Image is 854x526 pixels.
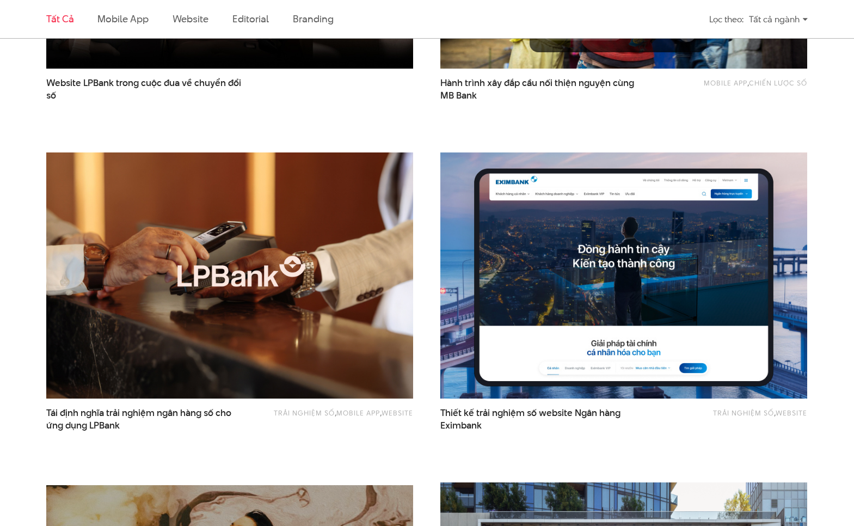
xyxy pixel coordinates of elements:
[232,12,269,26] a: Editorial
[46,407,248,432] span: Tái định nghĩa trải nghiệm ngân hàng số cho
[46,12,73,26] a: Tất cả
[46,89,56,102] span: số
[660,77,807,96] div: ,
[440,89,477,102] span: MB Bank
[749,78,807,88] a: Chiến lược số
[173,12,208,26] a: Website
[46,77,248,102] span: Website LPBank trong cuộc đua về chuyển đổi
[336,408,380,418] a: Mobile app
[382,408,413,418] a: Website
[46,419,120,432] span: ứng dụng LPBank
[440,407,642,432] span: Thiết kế trải nghiệm số website Ngân hàng
[713,408,774,418] a: Trải nghiệm số
[440,77,642,102] a: Hành trình xây đắp cầu nối thiện nguyện cùngMB Bank
[440,77,642,102] span: Hành trình xây đắp cầu nối thiện nguyện cùng
[776,408,807,418] a: Website
[422,140,825,411] img: Eximbank Website Portal
[46,152,413,399] img: LPBank Thumb
[46,407,248,432] a: Tái định nghĩa trải nghiệm ngân hàng số choứng dụng LPBank
[97,12,148,26] a: Mobile app
[266,407,413,426] div: , ,
[274,408,335,418] a: Trải nghiệm số
[704,78,747,88] a: Mobile app
[440,419,482,432] span: Eximbank
[440,407,642,432] a: Thiết kế trải nghiệm số website Ngân hàngEximbank
[749,10,808,29] div: Tất cả ngành
[660,407,807,426] div: ,
[293,12,333,26] a: Branding
[709,10,744,29] div: Lọc theo:
[46,77,248,102] a: Website LPBank trong cuộc đua về chuyển đổisố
